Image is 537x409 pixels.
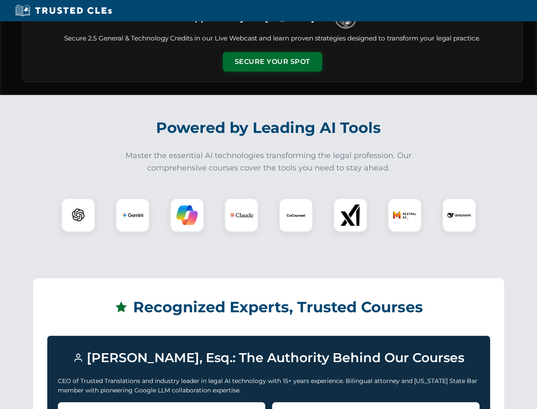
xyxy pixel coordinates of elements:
[447,203,471,227] img: DeepSeek Logo
[58,376,480,395] p: CEO of Trusted Translations and industry leader in legal AI technology with 15+ years experience....
[120,150,418,174] p: Master the essential AI technologies transforming the legal profession. Our comprehensive courses...
[388,198,422,232] div: Mistral AI
[33,113,504,143] h2: Powered by Leading AI Tools
[13,4,114,17] img: Trusted CLEs
[66,203,91,228] img: ChatGPT Logo
[58,346,480,369] h3: [PERSON_NAME], Esq.: The Authority Behind Our Courses
[442,198,476,232] div: DeepSeek
[393,203,417,227] img: Mistral AI Logo
[340,204,361,226] img: xAI Logo
[47,292,490,322] h2: Recognized Experts, Trusted Courses
[176,204,198,226] img: Copilot Logo
[116,198,150,232] div: Gemini
[279,198,313,232] div: CoCounsel
[223,52,322,72] button: Secure Your Spot
[333,198,367,232] div: xAI
[33,34,512,43] p: Secure 2.5 General & Technology Credits in our Live Webcast and learn proven strategies designed ...
[61,198,95,232] div: ChatGPT
[224,198,259,232] div: Claude
[285,204,307,226] img: CoCounsel Logo
[230,203,253,227] img: Claude Logo
[170,198,204,232] div: Copilot
[122,204,143,226] img: Gemini Logo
